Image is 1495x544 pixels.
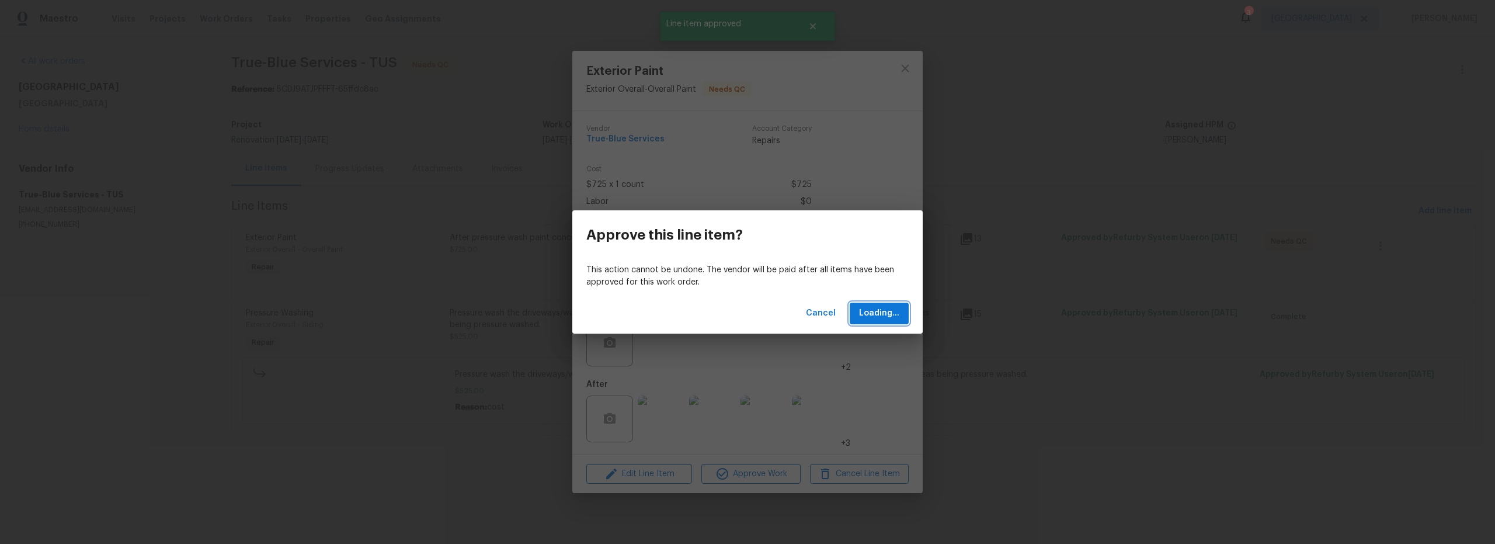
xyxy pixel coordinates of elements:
[850,303,909,324] button: Loading...
[859,306,899,321] span: Loading...
[806,306,836,321] span: Cancel
[586,227,743,243] h3: Approve this line item?
[586,264,909,289] p: This action cannot be undone. The vendor will be paid after all items have been approved for this...
[801,303,840,324] button: Cancel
